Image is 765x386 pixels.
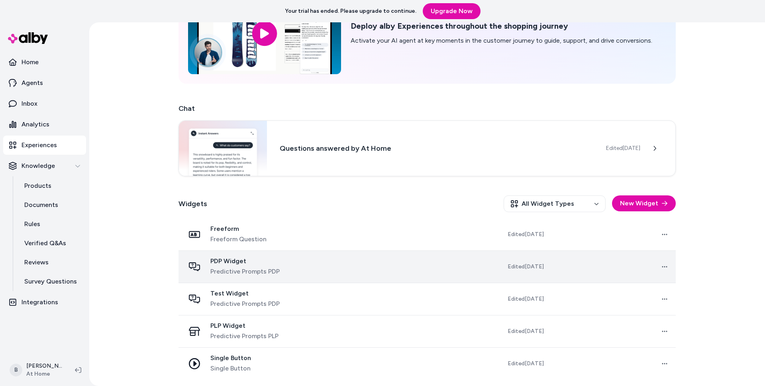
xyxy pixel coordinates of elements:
a: Survey Questions [16,272,86,291]
span: Edited [DATE] [508,263,544,271]
span: Single Button [210,354,251,362]
span: Test Widget [210,289,280,297]
a: Inbox [3,94,86,113]
span: Freeform [210,225,267,233]
a: Documents [16,195,86,215]
a: Chat widgetQuestions answered by At HomeEdited[DATE] [178,120,676,176]
p: Knowledge [22,161,55,171]
h3: Questions answered by At Home [280,143,593,154]
p: Analytics [22,120,49,129]
p: Integrations [22,297,58,307]
a: Analytics [3,115,86,134]
span: Edited [DATE] [508,327,544,335]
span: Freeform Question [210,234,267,244]
a: Experiences [3,136,86,155]
span: At Home [26,370,62,378]
span: Edited [DATE] [606,144,640,152]
a: Agents [3,73,86,93]
span: PLP Widget [210,322,279,330]
p: Survey Questions [24,277,77,286]
a: Upgrade Now [423,3,481,19]
span: Predictive Prompts PLP [210,331,279,341]
p: Reviews [24,258,49,267]
p: Documents [24,200,58,210]
span: Single Button [210,364,251,373]
h2: Chat [178,103,676,114]
span: Predictive Prompts PDP [210,267,280,276]
a: Home [3,53,86,72]
img: Chat widget [179,121,267,176]
button: B[PERSON_NAME]At Home [5,357,69,383]
p: Rules [24,219,40,229]
a: Integrations [3,293,86,312]
p: Experiences [22,140,57,150]
span: Edited [DATE] [508,360,544,368]
p: Home [22,57,39,67]
p: Activate your AI agent at key moments in the customer journey to guide, support, and drive conver... [351,36,652,45]
p: Your trial has ended. Please upgrade to continue. [285,7,416,15]
p: Products [24,181,51,191]
h2: Widgets [178,198,207,209]
h2: Deploy alby Experiences throughout the shopping journey [351,21,652,31]
a: Products [16,176,86,195]
span: Predictive Prompts PDP [210,299,280,309]
p: Inbox [22,99,37,108]
button: All Widget Types [504,195,606,212]
a: Reviews [16,253,86,272]
span: Edited [DATE] [508,230,544,238]
span: PDP Widget [210,257,280,265]
p: Agents [22,78,43,88]
button: New Widget [612,195,676,211]
p: Verified Q&As [24,238,66,248]
p: [PERSON_NAME] [26,362,62,370]
span: B [10,364,22,376]
button: Knowledge [3,156,86,175]
a: Rules [16,215,86,234]
a: Verified Q&As [16,234,86,253]
img: alby Logo [8,32,48,44]
span: Edited [DATE] [508,295,544,303]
